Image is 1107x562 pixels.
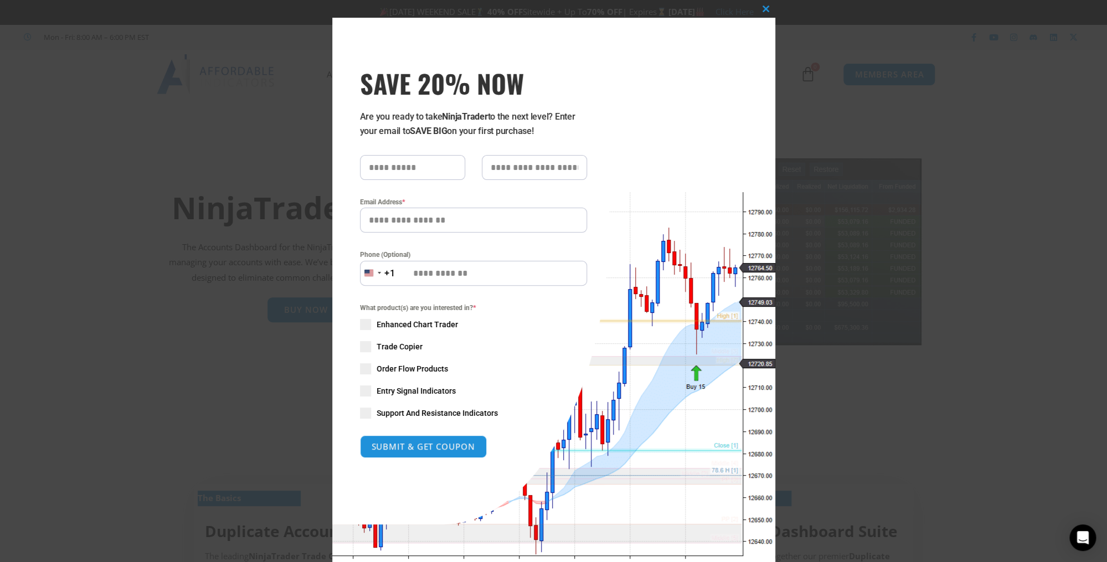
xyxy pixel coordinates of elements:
[360,363,587,374] label: Order Flow Products
[442,111,487,122] strong: NinjaTrader
[360,302,587,313] span: What product(s) are you interested in?
[360,435,487,458] button: SUBMIT & GET COUPON
[384,266,395,281] div: +1
[360,385,587,396] label: Entry Signal Indicators
[360,110,587,138] p: Are you ready to take to the next level? Enter your email to on your first purchase!
[360,319,587,330] label: Enhanced Chart Trader
[1069,524,1096,551] div: Open Intercom Messenger
[360,249,587,260] label: Phone (Optional)
[377,319,458,330] span: Enhanced Chart Trader
[360,261,395,286] button: Selected country
[360,341,587,352] label: Trade Copier
[360,68,587,99] span: SAVE 20% NOW
[377,385,456,396] span: Entry Signal Indicators
[360,408,587,419] label: Support And Resistance Indicators
[360,197,587,208] label: Email Address
[410,126,447,136] strong: SAVE BIG
[377,408,498,419] span: Support And Resistance Indicators
[377,363,448,374] span: Order Flow Products
[377,341,423,352] span: Trade Copier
